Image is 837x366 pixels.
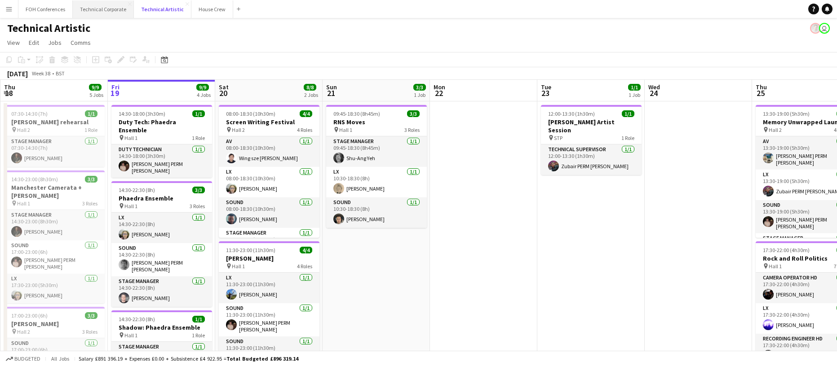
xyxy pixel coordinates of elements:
[4,136,105,167] app-card-role: Stage Manager1/107:30-14:30 (7h)[PERSON_NAME]
[4,354,42,364] button: Budgeted
[11,176,58,183] span: 14:30-23:00 (8h30m)
[232,126,245,133] span: Hall 2
[326,167,427,197] app-card-role: LX1/110:30-18:30 (8h)[PERSON_NAME]
[190,203,205,209] span: 3 Roles
[111,213,212,243] app-card-role: LX1/114:30-22:30 (8h)[PERSON_NAME]
[192,135,205,141] span: 1 Role
[192,332,205,339] span: 1 Role
[219,118,319,126] h3: Screen Writing Festival
[541,144,642,175] app-card-role: Technical Supervisor1/112:00-13:30 (1h30m)Zubair PERM [PERSON_NAME]
[217,88,229,98] span: 20
[67,37,94,48] a: Comms
[628,84,641,91] span: 1/1
[326,83,337,91] span: Sun
[111,243,212,276] app-card-role: Sound1/114:30-22:30 (8h)[PERSON_NAME] PERM [PERSON_NAME]
[111,144,212,178] app-card-role: Duty Technician1/114:30-18:00 (3h30m)[PERSON_NAME] PERM [PERSON_NAME]
[4,105,105,167] div: 07:30-14:30 (7h)1/1[PERSON_NAME] rehearsal Hall 21 RoleStage Manager1/107:30-14:30 (7h)[PERSON_NAME]
[17,200,30,207] span: Hall 1
[73,0,134,18] button: Technical Corporate
[4,274,105,304] app-card-role: LX1/117:30-23:00 (5h30m)[PERSON_NAME]
[119,187,155,193] span: 14:30-22:30 (8h)
[111,323,212,331] h3: Shadow: Phaedra Ensemble
[192,110,205,117] span: 1/1
[29,39,39,47] span: Edit
[333,110,380,117] span: 09:45-18:30 (8h45m)
[297,263,312,270] span: 4 Roles
[810,23,821,34] app-user-avatar: Tom PERM Jeyes
[407,110,420,117] span: 3/3
[769,126,782,133] span: Hall 2
[754,88,767,98] span: 25
[219,83,229,91] span: Sat
[4,183,105,200] h3: Manchester Camerata + [PERSON_NAME]
[326,118,427,126] h3: RNS Moves
[71,39,91,47] span: Comms
[14,356,40,362] span: Budgeted
[4,320,105,328] h3: [PERSON_NAME]
[432,88,445,98] span: 22
[11,312,48,319] span: 17:00-23:00 (6h)
[540,88,551,98] span: 23
[44,37,65,48] a: Jobs
[30,70,52,77] span: Week 38
[763,110,810,117] span: 13:30-19:00 (5h30m)
[226,110,275,117] span: 08:00-18:30 (10h30m)
[648,83,660,91] span: Wed
[219,105,319,238] app-job-card: 08:00-18:30 (10h30m)4/4Screen Writing Festival Hall 24 RolesAV1/108:00-18:30 (10h30m)Wing sze [PE...
[111,181,212,307] app-job-card: 14:30-22:30 (8h)3/3Phaedra Ensemble Hall 13 RolesLX1/114:30-22:30 (8h)[PERSON_NAME]Sound1/114:30-...
[3,88,15,98] span: 18
[191,0,233,18] button: House Crew
[7,39,20,47] span: View
[300,110,312,117] span: 4/4
[325,88,337,98] span: 21
[85,312,97,319] span: 3/3
[111,105,212,178] app-job-card: 14:30-18:00 (3h30m)1/1Duty Tech: Phaedra Ensemble Hall 11 RoleDuty Technician1/114:30-18:00 (3h30...
[7,69,28,78] div: [DATE]
[622,110,634,117] span: 1/1
[4,170,105,303] app-job-card: 14:30-23:00 (8h30m)3/3Manchester Camerata + [PERSON_NAME] Hall 13 RolesStage Manager1/114:30-23:0...
[621,135,634,141] span: 1 Role
[124,332,137,339] span: Hall 1
[25,37,43,48] a: Edit
[756,83,767,91] span: Thu
[82,200,97,207] span: 3 Roles
[339,126,352,133] span: Hall 1
[4,83,15,91] span: Thu
[110,88,120,98] span: 19
[300,247,312,253] span: 4/4
[56,70,65,77] div: BST
[326,136,427,167] app-card-role: Stage Manager1/109:45-18:30 (8h45m)Shu-Ang Yeh
[17,328,30,335] span: Hall 2
[304,84,316,91] span: 8/8
[219,228,319,258] app-card-role: Stage Manager1/108:00-18:30 (10h30m)
[232,263,245,270] span: Hall 1
[17,126,30,133] span: Hall 2
[134,0,191,18] button: Technical Artistic
[119,110,165,117] span: 14:30-18:00 (3h30m)
[819,23,830,34] app-user-avatar: Liveforce Admin
[48,39,62,47] span: Jobs
[84,126,97,133] span: 1 Role
[326,197,427,228] app-card-role: Sound1/110:30-18:30 (8h)[PERSON_NAME]
[4,118,105,126] h3: [PERSON_NAME] rehearsal
[414,91,425,98] div: 1 Job
[226,355,298,362] span: Total Budgeted £896 319.14
[434,83,445,91] span: Mon
[11,110,48,117] span: 07:30-14:30 (7h)
[111,83,120,91] span: Fri
[18,0,73,18] button: FOH Conferences
[192,316,205,322] span: 1/1
[4,210,105,240] app-card-role: Stage Manager1/114:30-23:00 (8h30m)[PERSON_NAME]
[49,355,71,362] span: All jobs
[79,355,298,362] div: Salary £891 396.19 + Expenses £0.00 + Subsistence £4 922.95 =
[326,105,427,228] app-job-card: 09:45-18:30 (8h45m)3/3RNS Moves Hall 13 RolesStage Manager1/109:45-18:30 (8h45m)Shu-Ang YehLX1/11...
[297,126,312,133] span: 4 Roles
[89,84,102,91] span: 9/9
[541,118,642,134] h3: [PERSON_NAME] Artist Session
[111,118,212,134] h3: Duty Tech: Phaedra Ensemble
[548,110,595,117] span: 12:00-13:30 (1h30m)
